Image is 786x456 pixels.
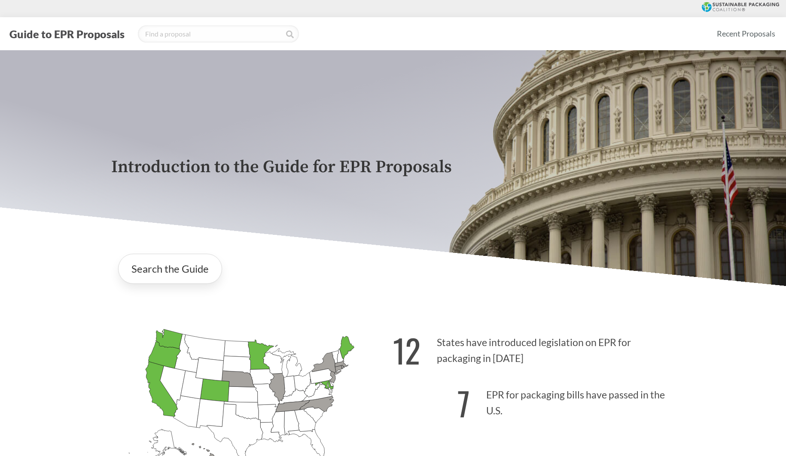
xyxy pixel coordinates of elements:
p: EPR for packaging bills have passed in the U.S. [393,374,675,427]
strong: 7 [457,379,470,427]
p: Introduction to the Guide for EPR Proposals [111,158,675,177]
p: States have introduced legislation on EPR for packaging in [DATE] [393,322,675,374]
button: Guide to EPR Proposals [7,27,127,41]
input: Find a proposal [138,25,299,43]
a: Recent Proposals [713,24,779,43]
strong: 12 [393,326,420,374]
a: Search the Guide [118,254,222,284]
